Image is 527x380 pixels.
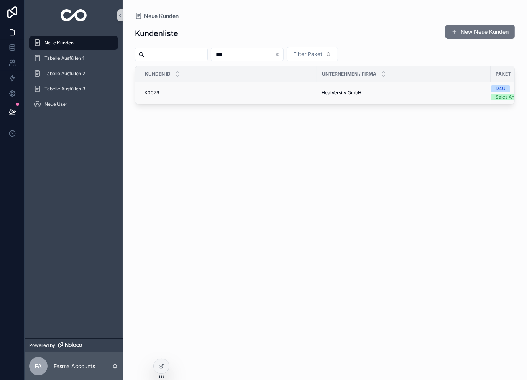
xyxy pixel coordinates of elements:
[61,9,87,21] img: App logo
[29,342,55,349] span: Powered by
[44,101,67,107] span: Neue User
[44,55,84,61] span: Tabelle Ausfüllen 1
[29,82,118,96] a: Tabelle Ausfüllen 3
[29,51,118,65] a: Tabelle Ausfüllen 1
[496,85,506,92] div: D4U
[25,31,123,121] div: scrollable content
[29,67,118,81] a: Tabelle Ausfüllen 2
[322,90,486,96] a: HealVersity GmbH
[287,47,338,61] button: Select Button
[322,71,376,77] span: Unternehmen / Firma
[54,362,95,370] p: Fesma Accounts
[29,97,118,111] a: Neue User
[274,51,283,58] button: Clear
[44,71,85,77] span: Tabelle Ausfüllen 2
[144,90,312,96] a: K0079
[293,50,322,58] span: Filter Paket
[144,90,159,96] span: K0079
[135,28,178,39] h1: Kundenliste
[145,71,171,77] span: Kunden ID
[445,25,515,39] button: New Neue Kunden
[25,338,123,352] a: Powered by
[144,12,179,20] span: Neue Kunden
[44,86,85,92] span: Tabelle Ausfüllen 3
[135,12,179,20] a: Neue Kunden
[322,90,361,96] span: HealVersity GmbH
[44,40,74,46] span: Neue Kunden
[29,36,118,50] a: Neue Kunden
[35,362,42,371] span: FA
[496,71,511,77] span: Paket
